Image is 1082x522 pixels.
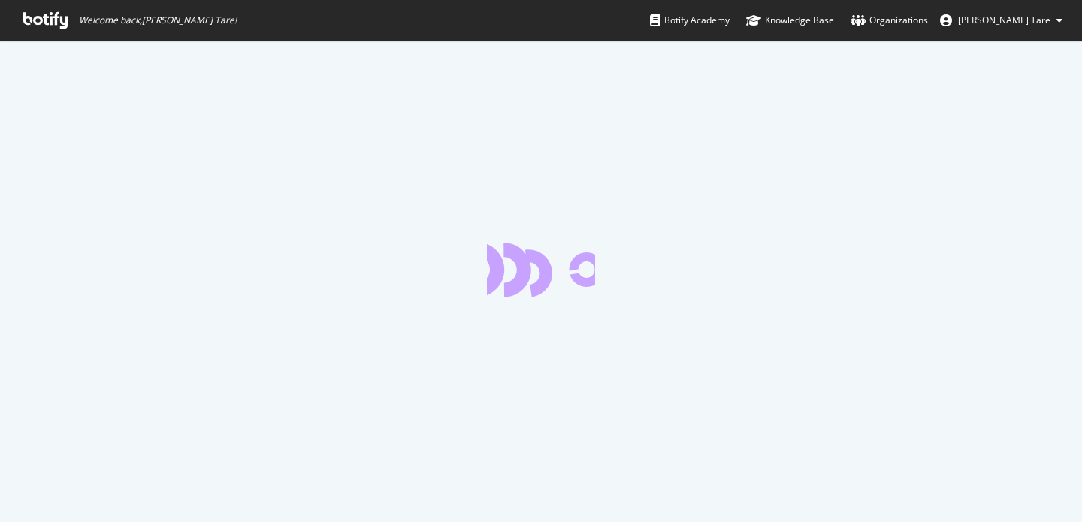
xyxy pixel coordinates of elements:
span: Welcome back, [PERSON_NAME] Tare ! [79,14,237,26]
span: Advait Tare [958,14,1050,26]
div: animation [487,243,595,297]
div: Knowledge Base [746,13,834,28]
button: [PERSON_NAME] Tare [928,8,1074,32]
div: Botify Academy [650,13,730,28]
div: Organizations [851,13,928,28]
